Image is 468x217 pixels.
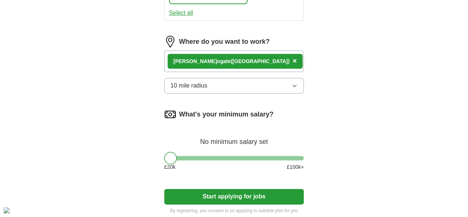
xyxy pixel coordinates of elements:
[164,163,175,171] span: £ 20 k
[287,163,304,171] span: £ 100 k+
[179,37,270,47] label: Where do you want to work?
[231,58,290,64] span: ([GEOGRAPHIC_DATA])
[174,58,217,64] strong: [PERSON_NAME]
[164,108,176,120] img: salary.png
[164,78,304,93] button: 10 mile radius
[164,36,176,47] img: location.png
[164,189,304,204] button: Start applying for jobs
[174,57,290,65] div: ogate
[164,129,304,147] div: No minimum salary set
[169,9,193,17] button: Select all
[4,207,10,213] div: Cookie consent button
[292,56,297,67] button: ×
[292,57,297,65] span: ×
[179,109,273,119] label: What's your minimum salary?
[4,207,10,213] img: Cookie%20settings
[171,81,208,90] span: 10 mile radius
[164,207,304,214] p: By registering, you consent to us applying to suitable jobs for you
